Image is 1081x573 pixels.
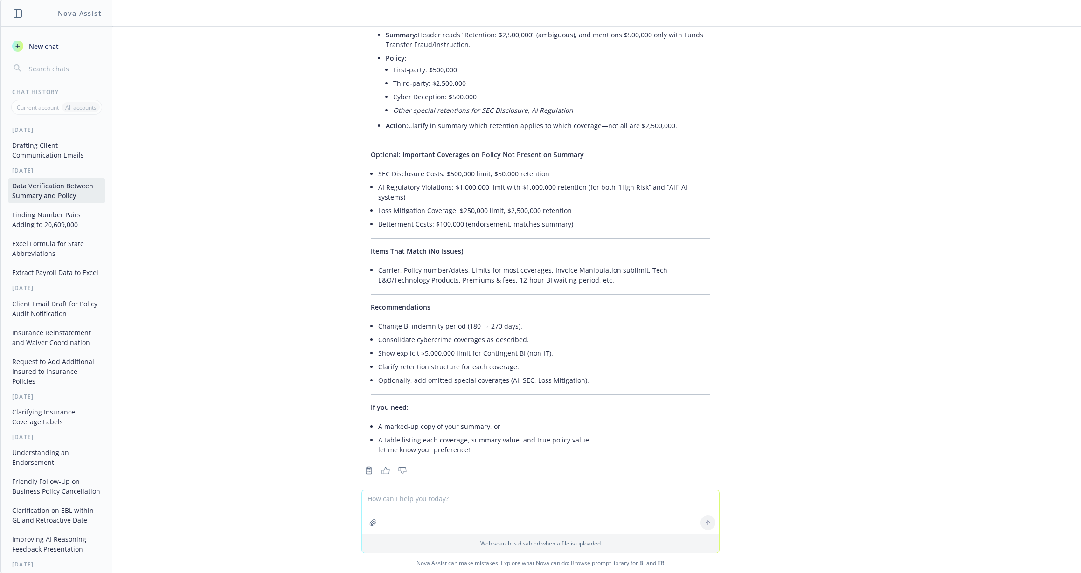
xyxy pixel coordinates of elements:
li: AI Regulatory Violations: $1,000,000 limit with $1,000,000 retention (for both “High Risk” and “A... [378,180,710,204]
button: Request to Add Additional Insured to Insurance Policies [8,354,105,389]
div: [DATE] [1,393,112,400]
h1: Nova Assist [58,8,102,18]
span: Policy: [386,54,407,62]
span: Items That Match (No Issues) [371,247,463,255]
span: Action: [386,121,408,130]
button: Client Email Draft for Policy Audit Notification [8,296,105,321]
li: Cyber Deception: $500,000 [393,90,710,104]
button: Insurance Reinstatement and Waiver Coordination [8,325,105,350]
p: Web search is disabled when a file is uploaded [367,539,714,547]
div: [DATE] [1,284,112,292]
li: Optionally, add omitted special coverages (AI, SEC, Loss Mitigation). [378,373,710,387]
li: Carrier, Policy number/dates, Limits for most coverages, Invoice Manipulation sublimit, Tech E&O/... [378,263,710,287]
li: Clarify in summary which retention applies to which coverage—not all are $2,500,000. [386,119,710,132]
p: All accounts [65,104,97,111]
div: Chat History [1,88,112,96]
span: New chat [27,41,59,51]
span: Optional: Important Coverages on Policy Not Present on Summary [371,150,584,159]
span: Summary: [386,30,418,39]
div: [DATE] [1,166,112,174]
a: BI [639,559,645,567]
button: Understanding an Endorsement [8,445,105,470]
button: Drafting Client Communication Emails [8,138,105,163]
button: Thumbs down [395,464,410,477]
li: A marked-up copy of your summary, or [378,420,710,433]
button: Finding Number Pairs Adding to 20,609,000 [8,207,105,232]
li: Clarify retention structure for each coverage. [378,360,710,373]
div: [DATE] [1,126,112,134]
li: Change BI indemnity period (180 → 270 days). [378,319,710,333]
svg: Copy to clipboard [365,466,373,475]
li: Consolidate cybercrime coverages as described. [378,333,710,346]
em: Other special retentions for SEC Disclosure, AI Regulation [393,106,573,115]
button: Excel Formula for State Abbreviations [8,236,105,261]
button: Data Verification Between Summary and Policy [8,178,105,203]
p: Current account [17,104,59,111]
button: Friendly Follow-Up on Business Policy Cancellation [8,474,105,499]
span: If you need: [371,403,409,412]
li: Header reads “Retention: $2,500,000” (ambiguous), and mentions $500,000 only with Funds Transfer ... [386,28,710,51]
li: A table listing each coverage, summary value, and true policy value— let me know your preference! [378,433,710,456]
button: Improving AI Reasoning Feedback Presentation [8,532,105,557]
div: [DATE] [1,433,112,441]
button: Clarifying Insurance Coverage Labels [8,404,105,429]
span: Nova Assist can make mistakes. Explore what Nova can do: Browse prompt library for and [4,553,1077,573]
li: First‑party: $500,000 [393,63,710,76]
li: Third‑party: $2,500,000 [393,76,710,90]
button: Clarification on EBL within GL and Retroactive Date [8,503,105,528]
li: Show explicit $5,000,000 limit for Contingent BI (non-IT). [378,346,710,360]
li: Loss Mitigation Coverage: $250,000 limit, $2,500,000 retention [378,204,710,217]
button: Extract Payroll Data to Excel [8,265,105,280]
div: [DATE] [1,560,112,568]
button: New chat [8,38,105,55]
span: Recommendations [371,303,430,311]
a: TR [658,559,665,567]
li: Betterment Costs: $100,000 (endorsement, matches summary) [378,217,710,231]
input: Search chats [27,62,101,75]
li: SEC Disclosure Costs: $500,000 limit; $50,000 retention [378,167,710,180]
